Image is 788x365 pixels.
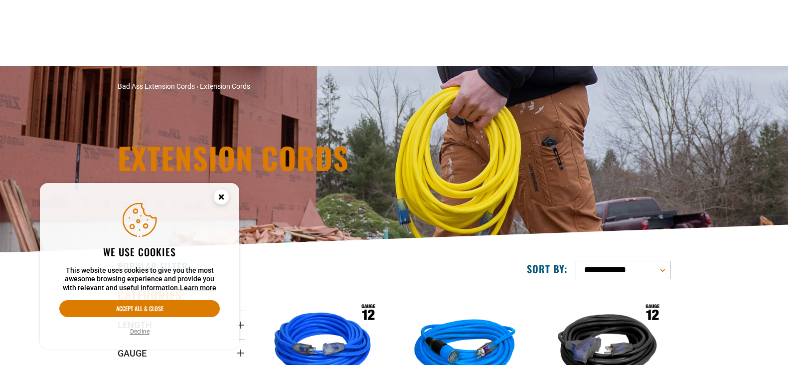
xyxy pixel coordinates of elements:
[59,300,220,317] button: Accept all & close
[59,245,220,258] h2: We use cookies
[59,266,220,293] p: This website uses cookies to give you the most awesome browsing experience and provide you with r...
[118,348,147,359] span: Gauge
[118,82,195,90] a: Bad Ass Extension Cords
[127,327,153,337] button: Decline
[200,82,250,90] span: Extension Cords
[527,262,568,275] label: Sort by:
[118,143,481,173] h1: Extension Cords
[118,81,481,92] nav: breadcrumbs
[196,82,198,90] span: ›
[40,183,239,350] aside: Cookie Consent
[180,284,216,292] a: Learn more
